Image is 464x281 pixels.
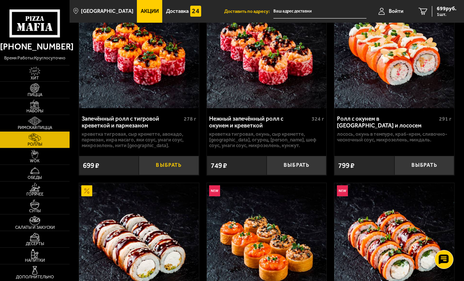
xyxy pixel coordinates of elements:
button: Выбрать [139,156,199,175]
button: Выбрать [394,156,454,175]
p: лосось, окунь в темпуре, краб-крем, сливочно-чесночный соус, микрозелень, миндаль. [337,131,452,143]
div: Нежный запечённый ролл с окунем и креветкой [209,115,309,129]
input: Ваш адрес доставки [273,5,366,19]
span: Акции [141,9,159,14]
span: 278 г [184,116,196,122]
span: 799 ₽ [338,162,354,169]
div: Ролл с окунем в [GEOGRAPHIC_DATA] и лососем [337,115,437,129]
span: Доставка [166,9,189,14]
span: Войти [389,9,403,14]
img: Новинка [337,185,348,196]
img: 15daf4d41897b9f0e9f617042186c801.svg [190,6,201,17]
img: Акционный [81,185,92,196]
button: Выбрать [267,156,326,175]
div: Запечённый ролл с тигровой креветкой и пармезаном [82,115,182,129]
span: 291 г [439,116,452,122]
span: 699 руб. [437,6,456,11]
span: 749 ₽ [211,162,227,169]
span: [GEOGRAPHIC_DATA] [81,9,133,14]
span: 324 г [312,116,324,122]
span: 1 шт. [437,12,456,17]
span: 699 ₽ [83,162,99,169]
p: креветка тигровая, Сыр креметте, авокадо, пармезан, икра масаго, яки соус, унаги соус, микрозелен... [82,131,196,149]
p: креветка тигровая, окунь, Сыр креметте, [GEOGRAPHIC_DATA], огурец, [PERSON_NAME], шеф соус, унаги... [209,131,324,149]
span: Доставить по адресу: [224,9,273,14]
img: Новинка [209,185,220,196]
